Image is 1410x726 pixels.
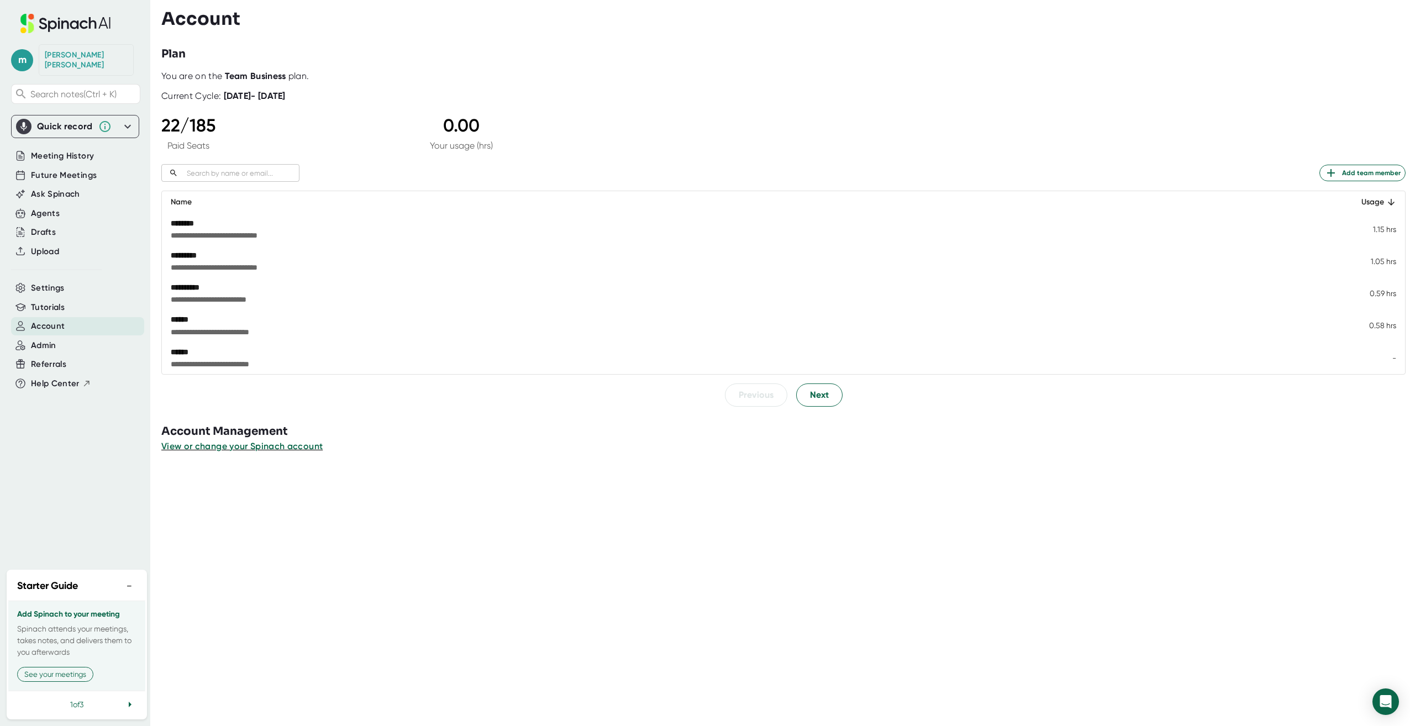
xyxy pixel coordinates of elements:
[989,309,1405,341] td: 0.58 hrs
[430,140,493,151] div: Your usage (hrs)
[161,441,323,451] span: View or change your Spinach account
[989,245,1405,277] td: 1.05 hrs
[161,71,1406,82] div: You are on the plan.
[17,610,136,619] h3: Add Spinach to your meeting
[989,342,1405,374] td: -
[161,423,1410,440] h3: Account Management
[989,277,1405,309] td: 0.59 hrs
[31,169,97,182] button: Future Meetings
[122,578,136,594] button: −
[37,121,93,132] div: Quick record
[31,358,66,371] button: Referrals
[171,196,980,209] div: Name
[161,8,240,29] h3: Account
[31,207,60,220] button: Agents
[810,388,829,402] span: Next
[17,578,78,593] h2: Starter Guide
[31,245,59,258] button: Upload
[739,388,774,402] span: Previous
[70,700,83,709] span: 1 of 3
[31,377,91,390] button: Help Center
[161,46,186,62] h3: Plan
[989,213,1405,245] td: 1.15 hrs
[225,71,286,81] b: Team Business
[161,115,215,136] div: 22 / 185
[161,91,286,102] div: Current Cycle:
[16,115,134,138] div: Quick record
[17,623,136,658] p: Spinach attends your meetings, takes notes, and delivers them to you afterwards
[17,667,93,682] button: See your meetings
[31,377,80,390] span: Help Center
[30,89,117,99] span: Search notes (Ctrl + K)
[430,115,493,136] div: 0.00
[31,339,56,352] button: Admin
[45,50,128,70] div: Michael Kurkowski
[31,188,80,201] button: Ask Spinach
[1372,688,1399,715] div: Open Intercom Messenger
[11,49,33,71] span: m
[31,150,94,162] button: Meeting History
[1324,166,1401,180] span: Add team member
[796,383,843,407] button: Next
[161,140,215,151] div: Paid Seats
[224,91,286,101] b: [DATE] - [DATE]
[161,440,323,453] button: View or change your Spinach account
[31,320,65,333] button: Account
[31,282,65,294] button: Settings
[182,167,299,180] input: Search by name or email...
[998,196,1396,209] div: Usage
[31,226,56,239] button: Drafts
[31,301,65,314] button: Tutorials
[725,383,787,407] button: Previous
[1319,165,1406,181] button: Add team member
